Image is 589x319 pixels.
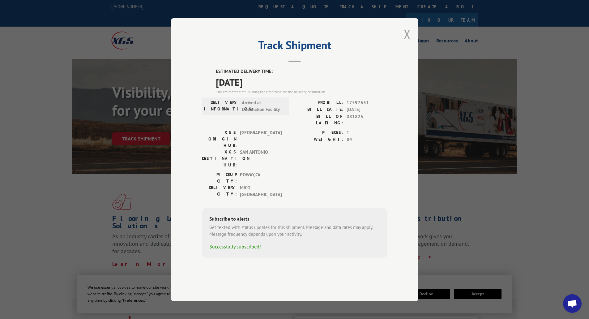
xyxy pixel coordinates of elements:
span: 1 [347,129,387,136]
div: Successfully subscribed! [209,243,380,250]
div: Get texted with status updates for this shipment. Message and data rates may apply. Message frequ... [209,224,380,238]
span: 081825 [347,113,387,126]
label: PROBILL: [295,99,344,106]
label: PICKUP CITY: [202,171,237,184]
span: Arrived at Destination Facility [242,99,284,113]
span: SAN ANTONIO [240,149,282,168]
label: XGS ORIGIN HUB: [202,129,237,149]
label: PIECES: [295,129,344,136]
span: [GEOGRAPHIC_DATA] [240,129,282,149]
span: POWAY , CA [240,171,282,184]
span: 84 [347,136,387,143]
label: BILL DATE: [295,106,344,113]
label: ESTIMATED DELIVERY TIME: [216,68,387,75]
label: XGS DESTINATION HUB: [202,149,237,168]
label: DELIVERY CITY: [202,184,237,198]
div: Open chat [563,294,582,313]
span: [DATE] [216,75,387,89]
span: MICO , [GEOGRAPHIC_DATA] [240,184,282,198]
div: Subscribe to alerts [209,215,380,224]
span: 17597651 [347,99,387,106]
label: BILL OF LADING: [295,113,344,126]
button: Close modal [404,26,411,42]
h2: Track Shipment [202,41,387,53]
span: [DATE] [347,106,387,113]
label: WEIGHT: [295,136,344,143]
div: The estimated time is using the time zone for the delivery destination. [216,89,387,94]
label: DELIVERY INFORMATION: [204,99,239,113]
